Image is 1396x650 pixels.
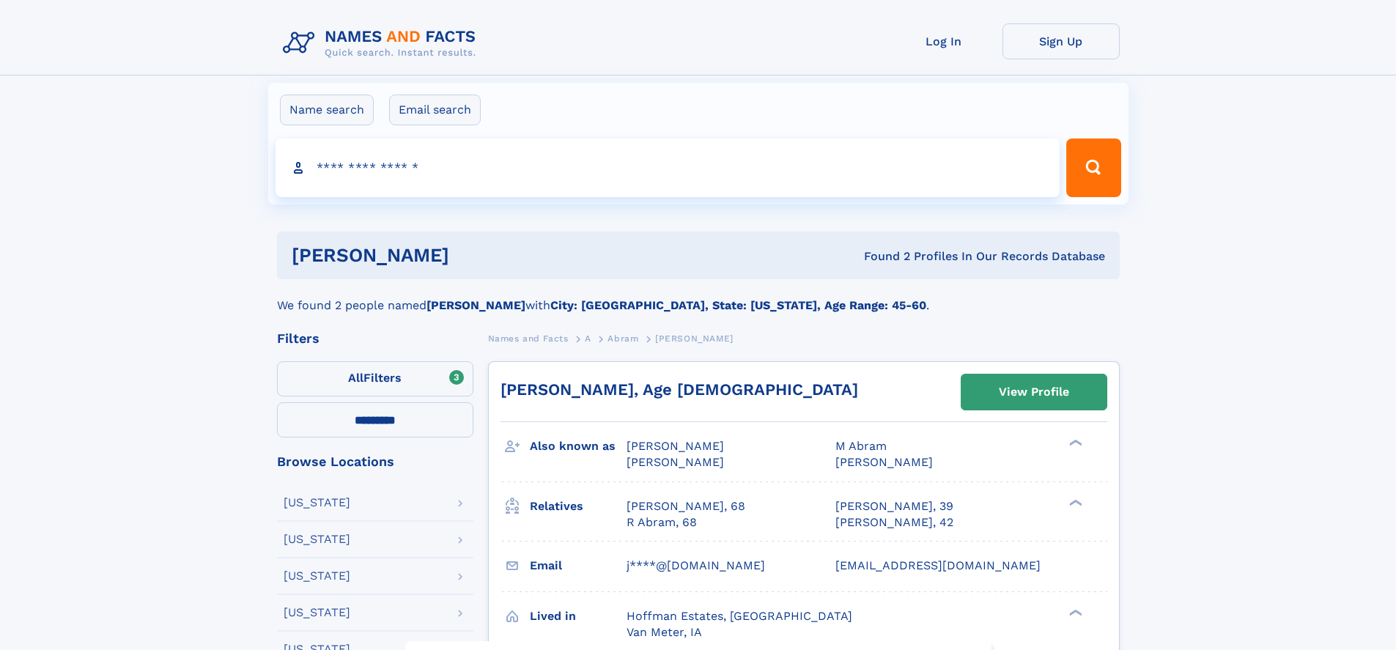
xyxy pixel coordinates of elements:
[627,609,852,623] span: Hoffman Estates, [GEOGRAPHIC_DATA]
[835,514,953,531] a: [PERSON_NAME], 42
[276,139,1060,197] input: search input
[885,23,1002,59] a: Log In
[1066,438,1083,448] div: ❯
[585,329,591,347] a: A
[627,625,702,639] span: Van Meter, IA
[961,374,1107,410] a: View Profile
[488,329,569,347] a: Names and Facts
[1066,498,1083,507] div: ❯
[1002,23,1120,59] a: Sign Up
[1066,607,1083,617] div: ❯
[530,434,627,459] h3: Also known as
[426,298,525,312] b: [PERSON_NAME]
[1066,139,1120,197] button: Search Button
[284,570,350,582] div: [US_STATE]
[292,246,657,265] h1: [PERSON_NAME]
[284,533,350,545] div: [US_STATE]
[607,333,638,344] span: Abram
[585,333,591,344] span: A
[530,553,627,578] h3: Email
[284,497,350,509] div: [US_STATE]
[550,298,926,312] b: City: [GEOGRAPHIC_DATA], State: [US_STATE], Age Range: 45-60
[627,455,724,469] span: [PERSON_NAME]
[277,332,473,345] div: Filters
[277,279,1120,314] div: We found 2 people named with .
[284,607,350,618] div: [US_STATE]
[501,380,858,399] a: [PERSON_NAME], Age [DEMOGRAPHIC_DATA]
[607,329,638,347] a: Abram
[835,455,933,469] span: [PERSON_NAME]
[627,514,697,531] a: R Abram, 68
[277,361,473,396] label: Filters
[999,375,1069,409] div: View Profile
[389,95,481,125] label: Email search
[280,95,374,125] label: Name search
[835,558,1041,572] span: [EMAIL_ADDRESS][DOMAIN_NAME]
[530,494,627,519] h3: Relatives
[277,455,473,468] div: Browse Locations
[835,498,953,514] a: [PERSON_NAME], 39
[277,23,488,63] img: Logo Names and Facts
[657,248,1105,265] div: Found 2 Profiles In Our Records Database
[627,498,745,514] a: [PERSON_NAME], 68
[530,604,627,629] h3: Lived in
[348,371,363,385] span: All
[627,439,724,453] span: [PERSON_NAME]
[655,333,734,344] span: [PERSON_NAME]
[835,439,887,453] span: M Abram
